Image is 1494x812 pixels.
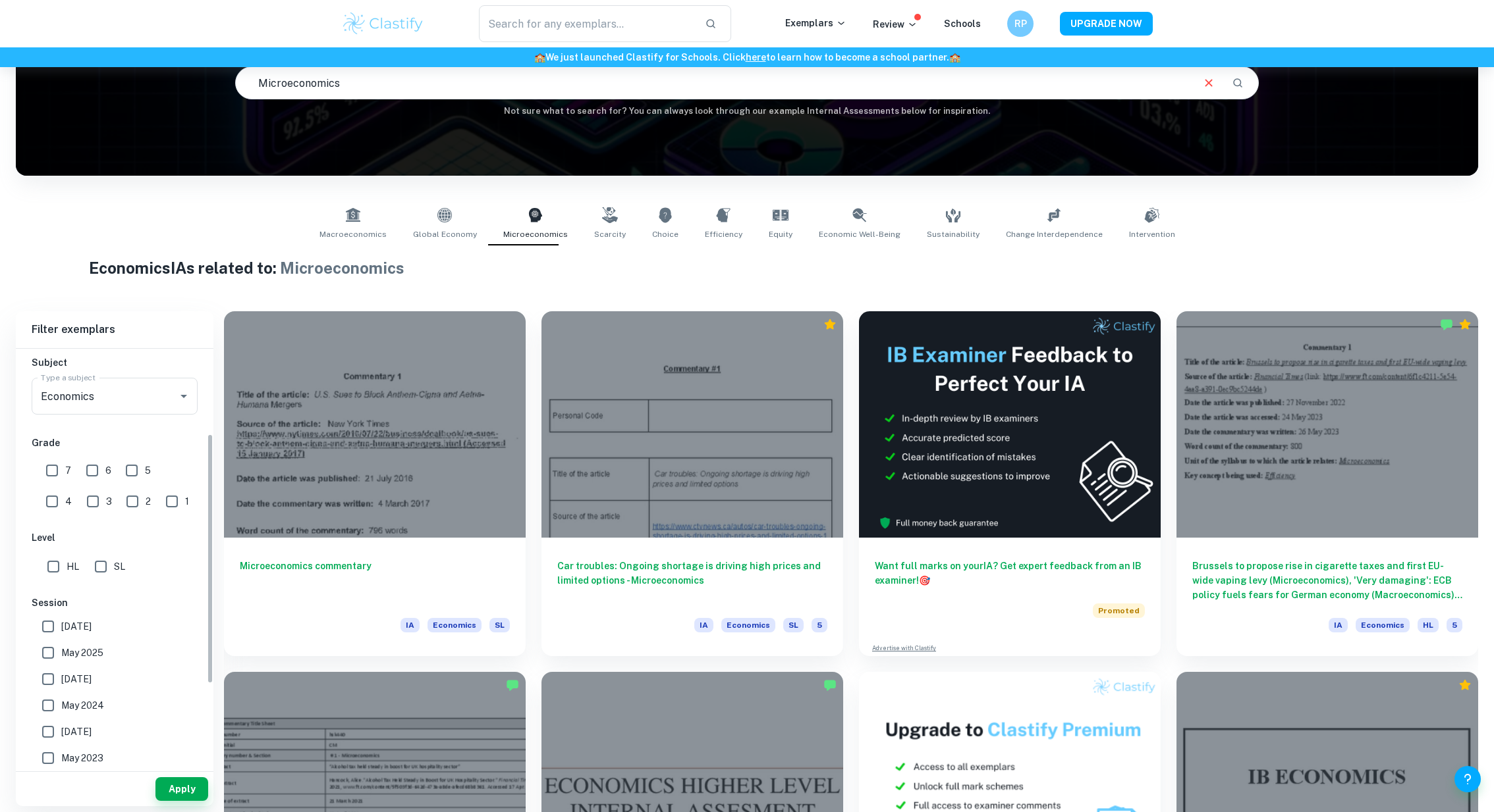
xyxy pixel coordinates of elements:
[1093,603,1145,618] span: Promoted
[503,228,568,240] span: Microeconomics
[873,17,918,32] p: Review
[3,50,1491,64] h6: We just launched Clastify for Schools. Click to learn how to become a school partner.
[16,311,213,348] h6: Filter exemplars
[1007,11,1034,37] button: RP
[823,678,837,692] img: Marked
[721,618,775,632] span: Economics
[413,228,477,240] span: Global Economy
[534,52,545,63] span: 🏫
[1060,12,1153,36] button: UPGRADE NOW
[875,559,1145,588] h6: Want full marks on your IA ? Get expert feedback from an IB examiner!
[114,559,125,574] span: SL
[61,698,104,713] span: May 2024
[694,618,713,632] span: IA
[872,644,936,653] a: Advertise with Clastify
[1192,559,1462,602] h6: Brussels to propose rise in cigarette taxes and first EU-wide vaping levy (Microeconomics), 'Very...
[944,18,981,29] a: Schools
[1454,766,1481,792] button: Help and Feedback
[812,618,827,632] span: 5
[506,678,519,692] img: Marked
[705,228,742,240] span: Efficiency
[175,387,193,405] button: Open
[859,311,1161,538] img: Thumbnail
[1458,318,1472,331] div: Premium
[146,494,151,509] span: 2
[594,228,626,240] span: Scarcity
[769,228,792,240] span: Equity
[783,618,804,632] span: SL
[1356,618,1410,632] span: Economics
[1129,228,1175,240] span: Intervention
[949,52,960,63] span: 🏫
[819,228,900,240] span: Economic Well-Being
[1006,228,1103,240] span: Change Interdependence
[479,5,694,42] input: Search for any exemplars...
[41,372,96,383] label: Type a subject
[16,105,1478,118] h6: Not sure what to search for? You can always look through our example Internal Assessments below f...
[859,311,1161,656] a: Want full marks on yourIA? Get expert feedback from an IB examiner!PromotedAdvertise with Clastify
[1227,72,1249,94] button: Search
[341,11,425,37] img: Clastify logo
[61,672,92,686] span: [DATE]
[185,494,189,509] span: 1
[1458,678,1472,692] div: Premium
[823,318,837,331] div: Premium
[61,619,92,634] span: [DATE]
[428,618,482,632] span: Economics
[145,463,151,478] span: 5
[1447,618,1462,632] span: 5
[541,311,843,656] a: Car troubles: Ongoing shortage is driving high prices and limited options - MicroeconomicsIAEcono...
[32,530,198,545] h6: Level
[89,256,1405,280] h1: Economics IAs related to:
[224,311,526,656] a: Microeconomics commentaryIAEconomicsSL
[32,355,198,370] h6: Subject
[919,575,930,586] span: 🎯
[280,259,404,277] span: Microeconomics
[319,228,387,240] span: Macroeconomics
[240,559,510,602] h6: Microeconomics commentary
[1329,618,1348,632] span: IA
[1176,311,1478,656] a: Brussels to propose rise in cigarette taxes and first EU-wide vaping levy (Microeconomics), 'Very...
[401,618,420,632] span: IA
[785,16,846,30] p: Exemplars
[155,777,208,801] button: Apply
[32,436,198,450] h6: Grade
[927,228,980,240] span: Sustainability
[489,618,510,632] span: SL
[746,52,766,63] a: here
[1013,16,1028,31] h6: RP
[67,559,79,574] span: HL
[1196,70,1221,95] button: Clear
[61,646,103,660] span: May 2025
[106,494,112,509] span: 3
[61,724,92,739] span: [DATE]
[1418,618,1439,632] span: HL
[105,463,111,478] span: 6
[236,64,1191,101] input: E.g. smoking and tax, tariffs, global economy...
[65,463,71,478] span: 7
[32,596,198,610] h6: Session
[61,751,103,765] span: May 2023
[1440,318,1453,331] img: Marked
[652,228,678,240] span: Choice
[557,559,827,602] h6: Car troubles: Ongoing shortage is driving high prices and limited options - Microeconomics
[65,494,72,509] span: 4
